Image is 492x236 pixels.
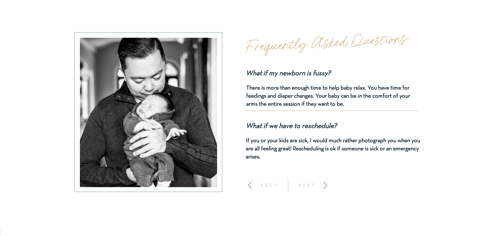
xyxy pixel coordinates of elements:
[246,123,337,129] i: What if we have to reschedule?
[246,70,331,77] i: What if my newborn is fussy?
[246,138,420,160] b: If you or your kids are sick, I would much rather photograph you when you are all feeling great! ...
[295,183,319,188] a: NEXT
[258,183,282,188] a: PREV
[246,85,410,107] b: There is more than enough time to help baby relax. You have time for feedings and diaper changes....
[246,26,458,56] p: Frequently Asked Questions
